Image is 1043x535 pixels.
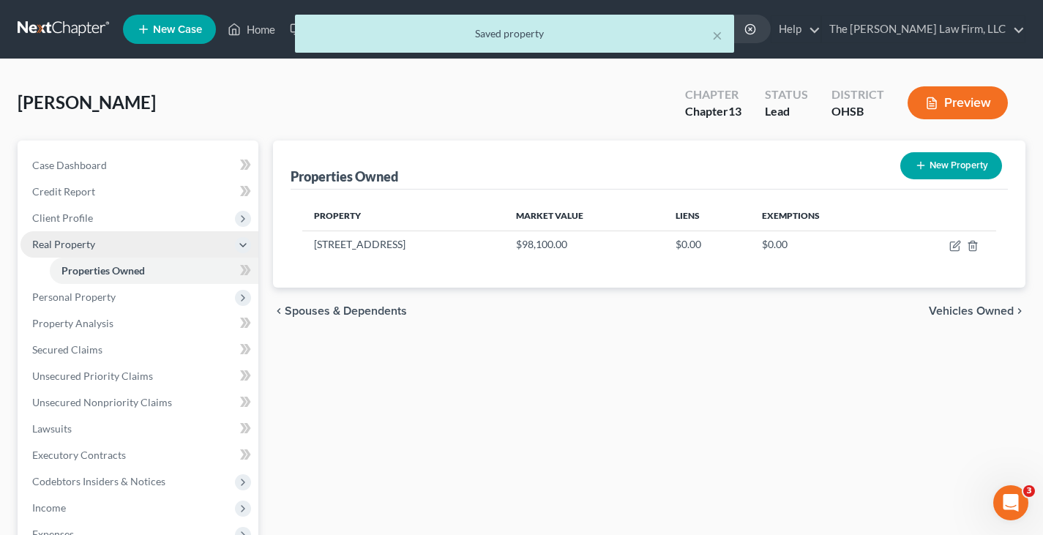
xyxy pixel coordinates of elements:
span: Unsecured Nonpriority Claims [32,396,172,408]
a: Unsecured Priority Claims [20,363,258,389]
a: Properties Owned [50,258,258,284]
a: Property Analysis [20,310,258,337]
div: OHSB [831,103,884,120]
td: $0.00 [750,231,893,258]
span: 3 [1023,485,1035,497]
span: Real Property [32,238,95,250]
button: chevron_left Spouses & Dependents [273,305,407,317]
span: [PERSON_NAME] [18,91,156,113]
span: Codebtors Insiders & Notices [32,475,165,487]
div: Properties Owned [291,168,398,185]
th: Property [302,201,504,231]
span: Income [32,501,66,514]
iframe: Intercom live chat [993,485,1028,520]
span: 13 [728,104,741,118]
div: Chapter [685,103,741,120]
th: Liens [664,201,750,231]
td: $98,100.00 [504,231,664,258]
span: Vehicles Owned [929,305,1014,317]
span: Client Profile [32,212,93,224]
a: Case Dashboard [20,152,258,179]
div: Chapter [685,86,741,103]
button: Preview [908,86,1008,119]
button: × [712,26,722,44]
a: Credit Report [20,179,258,205]
span: Credit Report [32,185,95,198]
div: Status [765,86,808,103]
a: Secured Claims [20,337,258,363]
button: Vehicles Owned chevron_right [929,305,1025,317]
span: Secured Claims [32,343,102,356]
i: chevron_right [1014,305,1025,317]
span: Executory Contracts [32,449,126,461]
th: Market Value [504,201,664,231]
span: Unsecured Priority Claims [32,370,153,382]
div: Lead [765,103,808,120]
a: Executory Contracts [20,442,258,468]
div: Saved property [307,26,722,41]
th: Exemptions [750,201,893,231]
a: Unsecured Nonpriority Claims [20,389,258,416]
a: Lawsuits [20,416,258,442]
button: New Property [900,152,1002,179]
div: District [831,86,884,103]
span: Lawsuits [32,422,72,435]
span: Properties Owned [61,264,145,277]
i: chevron_left [273,305,285,317]
span: Spouses & Dependents [285,305,407,317]
td: $0.00 [664,231,750,258]
span: Property Analysis [32,317,113,329]
td: [STREET_ADDRESS] [302,231,504,258]
span: Personal Property [32,291,116,303]
span: Case Dashboard [32,159,107,171]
